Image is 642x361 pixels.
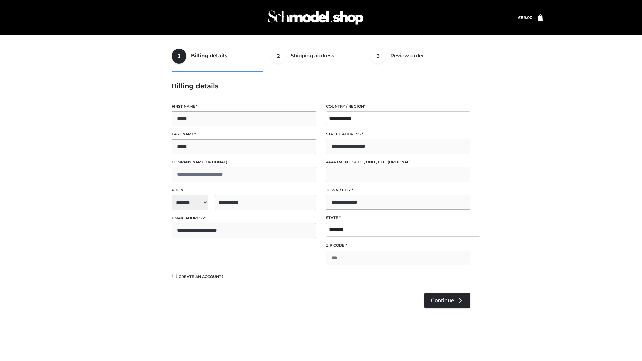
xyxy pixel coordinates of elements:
label: Phone [172,187,316,193]
label: Apartment, suite, unit, etc. [326,159,470,165]
label: First name [172,103,316,110]
label: Street address [326,131,470,137]
span: (optional) [204,160,227,164]
img: Schmodel Admin 964 [265,4,366,31]
label: ZIP Code [326,242,470,249]
span: Continue [431,297,454,304]
span: (optional) [388,160,411,164]
label: Last name [172,131,316,137]
input: Create an account? [172,274,178,278]
label: Email address [172,215,316,221]
a: £89.00 [518,15,532,20]
span: £ [518,15,521,20]
bdi: 89.00 [518,15,532,20]
label: Company name [172,159,316,165]
label: Town / City [326,187,470,193]
label: State [326,215,470,221]
span: Create an account? [179,274,224,279]
label: Country / Region [326,103,470,110]
h3: Billing details [172,82,470,90]
a: Continue [424,293,470,308]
